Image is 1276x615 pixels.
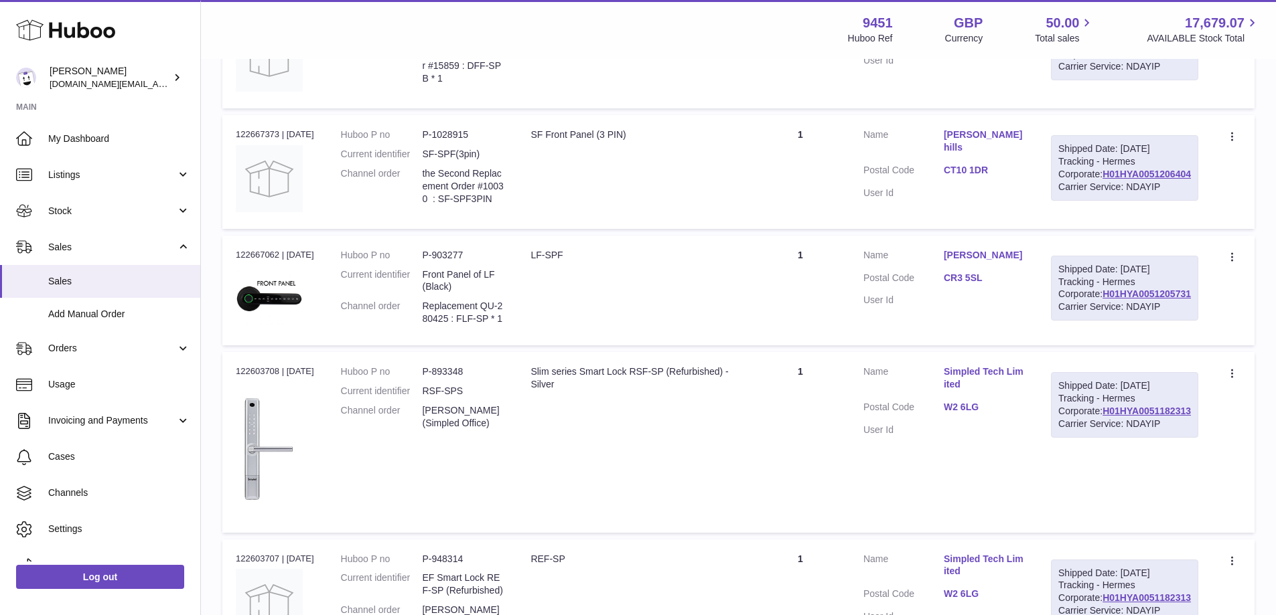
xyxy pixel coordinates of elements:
div: Carrier Service: NDAYIP [1058,300,1191,313]
a: H01HYA0051182313 [1103,592,1191,603]
a: W2 6LG [944,401,1024,414]
span: My Dashboard [48,133,190,145]
div: Shipped Date: [DATE] [1058,263,1191,276]
img: amir.ch@gmail.com [16,68,36,88]
span: Stock [48,205,176,217]
div: 122667373 | [DATE] [236,128,314,141]
span: Invoicing and Payments [48,414,176,427]
dt: User Id [863,187,944,199]
dt: Huboo P no [341,249,423,262]
dt: Name [863,365,944,394]
a: [PERSON_NAME] [944,249,1024,262]
span: 50.00 [1046,14,1079,32]
div: Shipped Date: [DATE] [1058,567,1191,580]
a: CR3 5SL [944,272,1024,284]
img: no-photo.jpg [236,145,303,212]
span: Usage [48,378,190,391]
dt: Postal Code [863,401,944,417]
div: Tracking - Hermes Corporate: [1051,256,1198,321]
dd: the Second Replacement Order #10030 : SF-SPF3PIN [422,167,504,205]
span: Add Manual Order [48,308,190,321]
dt: Channel order [341,404,423,430]
td: 1 [751,352,850,532]
dd: RSF-SPS [422,385,504,398]
span: Sales [48,275,190,288]
dt: Current identifier [341,572,423,597]
dt: Huboo P no [341,553,423,565]
span: 17,679.07 [1185,14,1245,32]
a: Log out [16,565,184,589]
div: Huboo Ref [848,32,893,45]
td: 1 [751,115,850,228]
dt: User Id [863,294,944,306]
div: 122667062 | [DATE] [236,249,314,261]
a: H01HYA0051205731 [1103,288,1191,299]
dd: Replacement Order #15859 : DFF-SPB * 1 [422,48,504,86]
dd: P-893348 [422,365,504,378]
dt: Name [863,249,944,265]
div: SF Front Panel (3 PIN) [530,128,737,141]
div: Tracking - Hermes Corporate: [1051,372,1198,438]
a: 17,679.07 AVAILABLE Stock Total [1147,14,1260,45]
dt: User Id [863,54,944,67]
dt: User Id [863,424,944,436]
dt: Current identifier [341,385,423,398]
div: 122603708 | [DATE] [236,365,314,377]
dt: Huboo P no [341,365,423,378]
dd: Replacement QU-280425 : FLF-SP * 1 [422,300,504,325]
span: Sales [48,241,176,254]
div: [PERSON_NAME] [50,65,170,90]
a: W2 6LG [944,588,1024,600]
span: Listings [48,169,176,181]
dd: Front Panel of LF (Black) [422,268,504,294]
dt: Postal Code [863,272,944,288]
div: 122603707 | [DATE] [236,553,314,565]
a: H01HYA0051182313 [1103,406,1191,416]
dd: [PERSON_NAME] (Simpled Office) [422,404,504,430]
a: 50.00 Total sales [1035,14,1094,45]
div: Currency [945,32,983,45]
strong: 9451 [863,14,893,32]
dt: Current identifier [341,268,423,294]
img: 94511700517907.jpg [236,265,303,325]
dd: P-903277 [422,249,504,262]
div: REF-SP [530,553,737,565]
span: Channels [48,487,190,499]
td: 1 [751,236,850,345]
div: Carrier Service: NDAYIP [1058,418,1191,430]
dd: P-1028915 [422,128,504,141]
span: [DOMAIN_NAME][EMAIL_ADDRESS][DOMAIN_NAME] [50,78,267,89]
div: LF-SPF [530,249,737,262]
span: AVAILABLE Stock Total [1147,32,1260,45]
a: H01HYA0051215073 [1103,49,1191,60]
dt: Huboo P no [341,128,423,141]
a: Simpled Tech Limited [944,365,1024,391]
strong: GBP [954,14,983,32]
span: Settings [48,523,190,535]
img: 94511700517980.jpg [236,382,303,516]
dt: Postal Code [863,588,944,604]
span: Cases [48,450,190,463]
a: [PERSON_NAME] hills [944,128,1024,154]
div: Tracking - Hermes Corporate: [1051,135,1198,201]
dt: Channel order [341,300,423,325]
dt: Postal Code [863,164,944,180]
dt: Name [863,128,944,157]
a: H01HYA0051206404 [1103,169,1191,179]
dd: P-948314 [422,553,504,565]
dd: SF-SPF(3pin) [422,148,504,161]
dd: EF Smart Lock REF-SP (Refurbished) [422,572,504,597]
span: Returns [48,559,190,572]
a: Simpled Tech Limited [944,553,1024,578]
div: Shipped Date: [DATE] [1058,379,1191,392]
span: Orders [48,342,176,355]
div: Carrier Service: NDAYIP [1058,60,1191,73]
div: Carrier Service: NDAYIP [1058,181,1191,193]
dt: Current identifier [341,148,423,161]
dt: Name [863,553,944,582]
div: Slim series Smart Lock RSF-SP (Refurbished) - Silver [530,365,737,391]
dt: Channel order [341,167,423,205]
dt: Channel order [341,48,423,86]
div: Shipped Date: [DATE] [1058,143,1191,155]
span: Total sales [1035,32,1094,45]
